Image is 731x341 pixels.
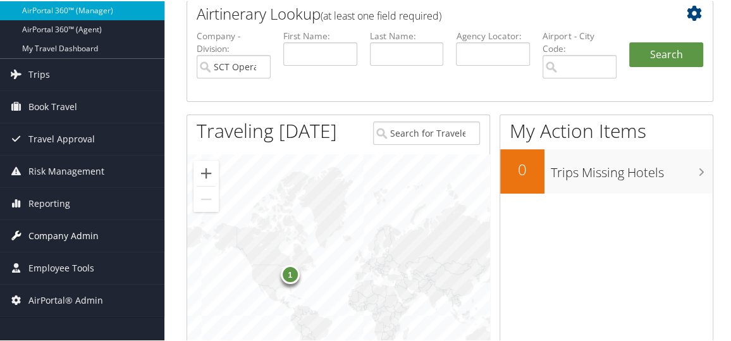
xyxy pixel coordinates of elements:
[373,120,480,144] input: Search for Traveler
[551,156,713,180] h3: Trips Missing Hotels
[28,251,94,283] span: Employee Tools
[28,122,95,154] span: Travel Approval
[543,28,617,54] label: Airport - City Code:
[28,187,70,218] span: Reporting
[283,28,357,41] label: First Name:
[500,148,713,192] a: 0Trips Missing Hotels
[500,158,544,179] h2: 0
[456,28,530,41] label: Agency Locator:
[28,219,99,251] span: Company Admin
[280,264,299,283] div: 1
[321,8,441,22] span: (at least one field required)
[28,90,77,121] span: Book Travel
[28,154,104,186] span: Risk Management
[370,28,444,41] label: Last Name:
[197,28,271,54] label: Company - Division:
[500,116,713,143] h1: My Action Items
[197,2,660,23] h2: Airtinerary Lookup
[28,283,103,315] span: AirPortal® Admin
[28,58,50,89] span: Trips
[193,159,219,185] button: Zoom in
[629,41,703,66] button: Search
[197,116,337,143] h1: Traveling [DATE]
[193,185,219,211] button: Zoom out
